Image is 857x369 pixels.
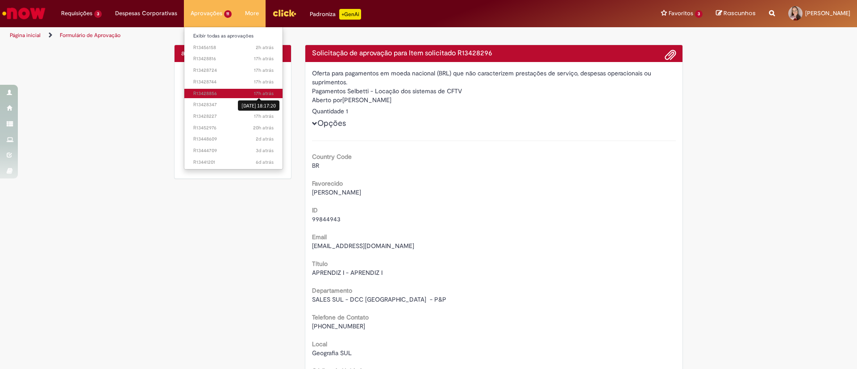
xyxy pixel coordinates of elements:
[312,313,369,321] b: Telefone de Contato
[184,134,283,144] a: Aberto R13448609 :
[256,159,274,166] span: 6d atrás
[60,32,121,39] a: Formulário de Aprovação
[238,100,279,111] div: [DATE] 18:17:20
[312,322,365,330] span: [PHONE_NUMBER]
[256,136,274,142] span: 2d atrás
[61,9,92,18] span: Requisições
[184,158,283,167] a: Aberto R13441201 :
[312,107,676,116] div: Quantidade 1
[312,286,352,294] b: Departamento
[254,67,274,74] span: 17h atrás
[193,79,274,86] span: R13428744
[10,32,41,39] a: Página inicial
[1,4,47,22] img: ServiceNow
[312,162,319,170] span: BR
[695,10,703,18] span: 3
[724,9,756,17] span: Rascunhos
[312,95,342,104] label: Aberto por
[193,136,274,143] span: R13448609
[184,77,283,87] a: Aberto R13428744 :
[256,159,274,166] time: 22/08/2025 18:00:21
[254,55,274,62] span: 17h atrás
[310,9,361,20] div: Padroniza
[805,9,850,17] span: [PERSON_NAME]
[253,124,274,131] time: 27/08/2025 15:02:39
[254,55,274,62] time: 27/08/2025 18:33:36
[245,9,259,18] span: More
[193,113,274,120] span: R13428227
[312,269,383,277] span: APRENDIZ I - APRENDIZ I
[181,50,284,58] h4: aprovado
[256,44,274,51] time: 28/08/2025 09:26:31
[312,233,327,241] b: Email
[193,124,274,132] span: R13452976
[193,67,274,74] span: R13428724
[224,10,232,18] span: 11
[184,100,283,110] a: Aberto R13428347 :
[193,90,274,97] span: R13428856
[184,31,283,41] a: Exibir todas as aprovações
[256,147,274,154] span: 3d atrás
[7,27,565,44] ul: Trilhas de página
[191,9,222,18] span: Aprovações
[184,54,283,64] a: Aberto R13428816 :
[256,147,274,154] time: 25/08/2025 14:44:58
[716,9,756,18] a: Rascunhos
[94,10,102,18] span: 3
[253,124,274,131] span: 20h atrás
[193,55,274,62] span: R13428816
[254,79,274,85] time: 27/08/2025 18:21:29
[193,101,274,108] span: R13428347
[312,87,676,95] div: Pagamentos Selbetti - Locação dos sistemas de CFTV
[312,153,352,161] b: Country Code
[254,79,274,85] span: 17h atrás
[193,159,274,166] span: R13441201
[256,44,274,51] span: 2h atrás
[115,9,177,18] span: Despesas Corporativas
[184,27,283,170] ul: Aprovações
[256,136,274,142] time: 26/08/2025 14:22:10
[312,340,327,348] b: Local
[184,43,283,53] a: Aberto R13456158 :
[272,6,296,20] img: click_logo_yellow_360x200.png
[312,69,676,87] div: Oferta para pagamentos em moeda nacional (BRL) que não caracterizem prestações de serviço, despes...
[312,188,361,196] span: [PERSON_NAME]
[312,179,343,187] b: Favorecido
[312,50,676,58] h4: Solicitação de aprovação para Item solicitado R13428296
[184,66,283,75] a: Aberto R13428724 :
[184,146,283,156] a: Aberto R13444709 :
[193,44,274,51] span: R13456158
[669,9,693,18] span: Favoritos
[312,206,318,214] b: ID
[181,69,284,172] img: sucesso_1.gif
[312,95,676,107] div: [PERSON_NAME]
[312,295,446,303] span: SALES SUL - DCC [GEOGRAPHIC_DATA] - P&P
[254,113,274,120] span: 17h atrás
[184,112,283,121] a: Aberto R13428227 :
[254,67,274,74] time: 27/08/2025 18:22:18
[312,260,328,268] b: Título
[312,349,352,357] span: Geografia SUL
[254,113,274,120] time: 27/08/2025 17:59:19
[184,123,283,133] a: Aberto R13452976 :
[339,9,361,20] p: +GenAi
[193,147,274,154] span: R13444709
[254,90,274,97] span: 17h atrás
[312,215,341,223] span: 99844943
[312,242,414,250] span: [EMAIL_ADDRESS][DOMAIN_NAME]
[184,89,283,99] a: Aberto R13428856 :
